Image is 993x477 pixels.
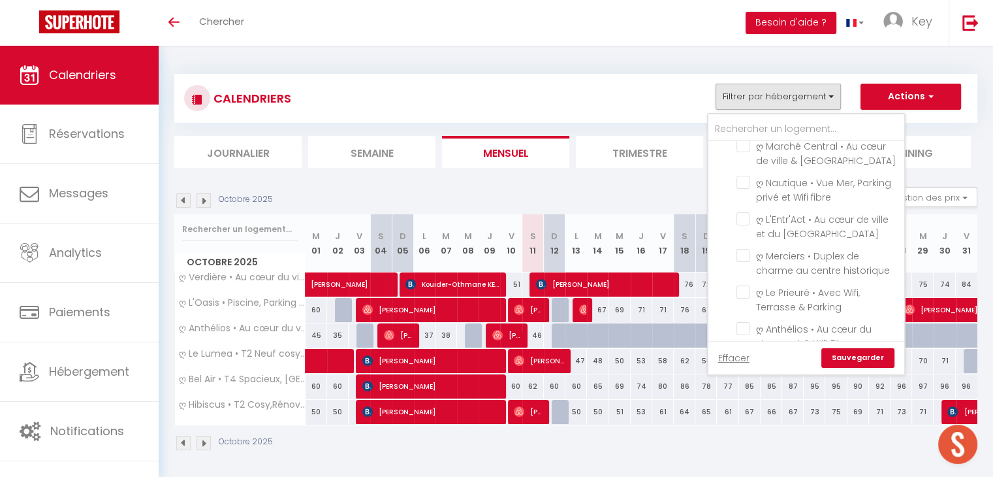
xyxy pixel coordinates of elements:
span: ღ Marché Central • Au cœur de ville & [GEOGRAPHIC_DATA] [756,140,896,167]
abbr: M [464,230,472,242]
div: 75 [825,400,847,424]
span: [PERSON_NAME] [514,297,543,322]
div: 60 [306,374,327,399]
abbr: S [530,230,536,242]
span: ღ Nautique • Vue Mer, Parking privé et Wifi fibre [756,176,891,204]
input: Rechercher un logement... [708,118,904,141]
abbr: M [616,230,623,242]
div: 67 [782,400,804,424]
li: Planning [843,136,971,168]
button: Filtrer par hébergement [716,84,841,110]
span: Calendriers [49,67,116,83]
th: 14 [587,214,608,272]
img: logout [962,14,979,31]
div: 65 [587,374,608,399]
th: 15 [608,214,630,272]
span: [PERSON_NAME] [362,297,499,322]
div: 37 [414,323,435,348]
abbr: J [942,230,947,242]
div: 51 [500,272,522,297]
div: 62 [522,374,544,399]
th: 18 [674,214,695,272]
div: 45 [306,323,327,348]
span: [PERSON_NAME] [362,348,499,373]
div: 85 [739,374,761,399]
div: 47 [565,349,587,373]
span: Octobre 2025 [175,253,305,272]
span: ღ Anthélios • Au cœur du vieux port & Wifi Fibre [756,323,872,350]
span: [PERSON_NAME] [514,348,564,373]
span: [PERSON_NAME] Et [PERSON_NAME] [579,297,586,322]
th: 16 [631,214,652,272]
div: 69 [608,374,630,399]
div: Open chat [938,425,977,464]
div: 76 [674,298,695,322]
img: Super Booking [39,10,119,33]
span: [PERSON_NAME] [492,323,521,348]
th: 29 [912,214,934,272]
th: 12 [544,214,565,272]
div: 58 [652,349,674,373]
span: [PERSON_NAME] [311,265,431,290]
div: 72 [695,272,717,297]
abbr: M [312,230,320,242]
span: ღ Le Lumea • T2 Neuf cosy, [GEOGRAPHIC_DATA] [177,349,307,359]
div: 90 [847,374,869,399]
span: ღ L'Entr'Act • Au cœur de ville et du [GEOGRAPHIC_DATA] [756,213,889,240]
abbr: J [487,230,492,242]
div: 50 [608,349,630,373]
abbr: M [442,230,450,242]
th: 10 [500,214,522,272]
div: 62 [674,349,695,373]
div: 60 [565,374,587,399]
button: Gestion des prix [880,188,977,207]
button: Actions [860,84,961,110]
th: 04 [370,214,392,272]
th: 11 [522,214,544,272]
th: 01 [306,214,327,272]
span: [PERSON_NAME] [384,323,413,348]
div: 70 [912,349,934,373]
span: [PERSON_NAME] [362,399,499,424]
div: 51 [608,400,630,424]
div: 95 [825,374,847,399]
div: 80 [652,374,674,399]
div: 60 [327,374,349,399]
input: Rechercher un logement... [182,218,298,241]
th: 08 [457,214,479,272]
span: Messages [49,185,108,201]
div: 84 [956,272,977,297]
abbr: L [575,230,578,242]
th: 30 [934,214,955,272]
abbr: S [682,230,687,242]
div: 61 [717,400,738,424]
div: 76 [674,272,695,297]
abbr: L [422,230,426,242]
th: 02 [327,214,349,272]
span: [PERSON_NAME] [362,374,499,399]
abbr: D [400,230,406,242]
p: Octobre 2025 [219,193,273,206]
abbr: V [660,230,666,242]
span: Analytics [49,244,102,261]
th: 19 [695,214,717,272]
p: Octobre 2025 [219,436,273,448]
div: 53 [631,349,652,373]
div: 69 [847,400,869,424]
div: 97 [912,374,934,399]
div: 85 [761,374,782,399]
abbr: V [508,230,514,242]
span: ღ L'Oasis • Piscine, Parking & Wifi [177,298,307,308]
li: Journalier [174,136,302,168]
div: 92 [869,374,891,399]
a: Effacer [718,351,749,365]
div: 60 [544,374,565,399]
th: 07 [435,214,457,272]
div: 66 [761,400,782,424]
a: Sauvegarder [821,348,894,368]
span: Kouider-Othmane KELATMA [405,272,499,297]
div: 38 [435,323,457,348]
span: ღ Verdière • Au cœur du vieux port et cosy [177,272,307,282]
div: 58 [695,349,717,373]
abbr: S [378,230,384,242]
